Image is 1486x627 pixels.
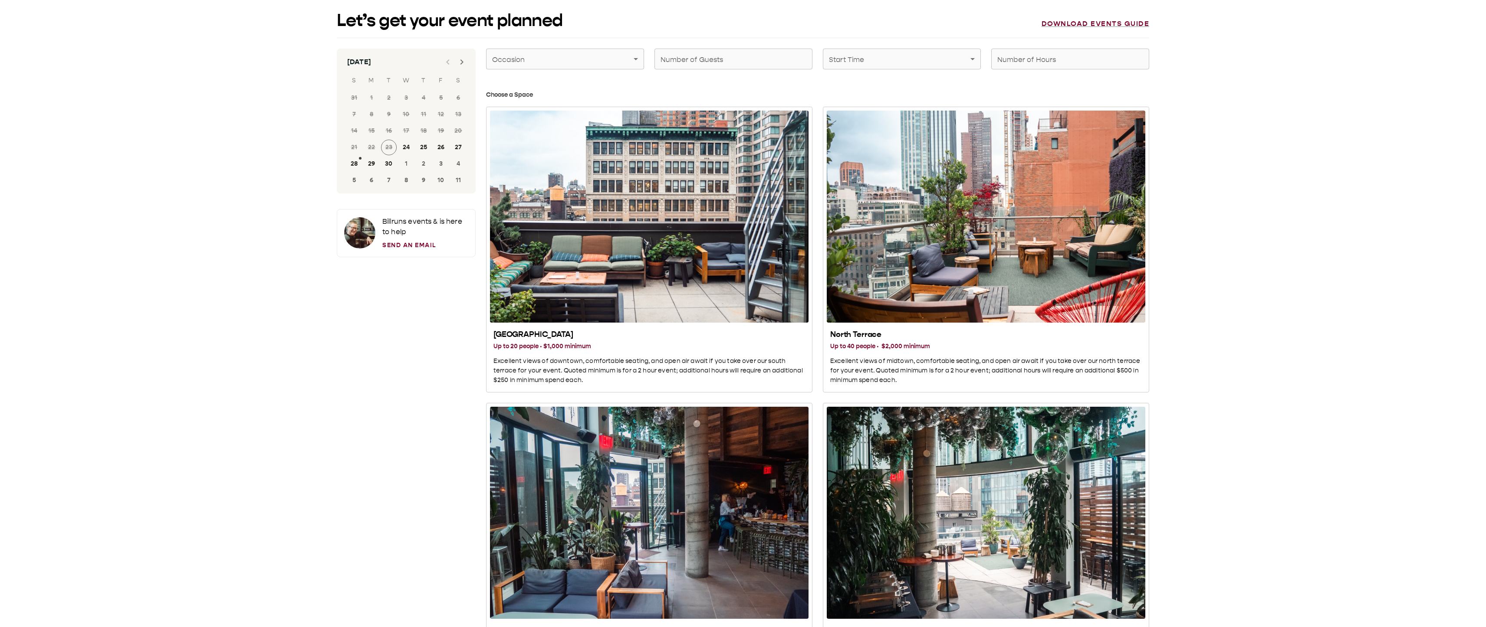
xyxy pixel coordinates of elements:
[486,107,812,392] button: South Terrace
[486,90,1149,100] h3: Choose a Space
[381,72,397,89] span: Tuesday
[381,156,397,172] button: 30
[416,156,431,172] button: 2
[364,72,379,89] span: Monday
[433,173,449,188] button: 10
[398,156,414,172] button: 1
[493,356,805,385] p: Excellent views of downtown, comfortable seating, and open air await if you take over our south t...
[416,140,431,155] button: 25
[382,216,468,237] p: Bill runs events & is here to help
[450,140,466,155] button: 27
[364,173,379,188] button: 6
[398,140,414,155] button: 24
[493,342,805,351] h3: Up to 20 people · $1,000 minimum
[493,330,805,340] h2: [GEOGRAPHIC_DATA]
[433,72,449,89] span: Friday
[381,173,397,188] button: 7
[830,356,1142,385] p: Excellent views of midtown, comfortable seating, and open air await if you take over our north te...
[337,10,563,31] h1: Let’s get your event planned
[433,140,449,155] button: 26
[416,173,431,188] button: 9
[398,173,414,188] button: 8
[450,72,466,89] span: Saturday
[450,156,466,172] button: 4
[347,57,371,67] div: [DATE]
[823,107,1149,392] button: North Terrace
[364,156,379,172] button: 29
[346,72,362,89] span: Sunday
[453,53,470,71] button: Next month
[830,342,1142,351] h3: Up to 40 people · $2,000 minimum
[382,241,468,250] a: Send an Email
[346,156,362,172] button: 28
[830,330,1142,340] h2: North Terrace
[346,173,362,188] button: 5
[398,72,414,89] span: Wednesday
[416,72,431,89] span: Thursday
[450,173,466,188] button: 11
[433,156,449,172] button: 3
[1042,20,1150,28] a: Download events guide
